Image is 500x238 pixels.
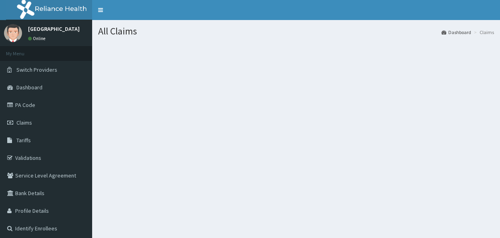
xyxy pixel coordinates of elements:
[4,24,22,42] img: User Image
[472,29,494,36] li: Claims
[16,137,31,144] span: Tariffs
[28,26,80,32] p: [GEOGRAPHIC_DATA]
[16,84,42,91] span: Dashboard
[16,119,32,126] span: Claims
[16,66,57,73] span: Switch Providers
[28,36,47,41] a: Online
[98,26,494,36] h1: All Claims
[442,29,471,36] a: Dashboard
